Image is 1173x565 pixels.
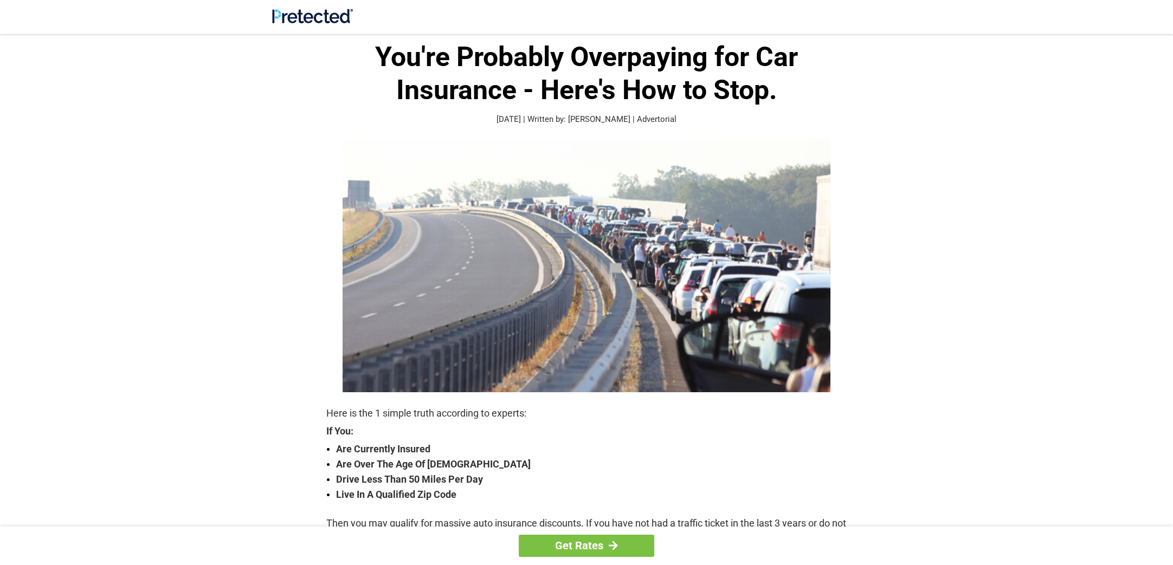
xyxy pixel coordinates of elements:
strong: Are Over The Age Of [DEMOGRAPHIC_DATA] [336,457,847,472]
strong: Drive Less Than 50 Miles Per Day [336,472,847,487]
strong: Live In A Qualified Zip Code [336,487,847,502]
strong: If You: [326,426,847,436]
a: Site Logo [272,15,353,25]
a: Get Rates [519,535,654,557]
p: [DATE] | Written by: [PERSON_NAME] | Advertorial [326,113,847,126]
p: Here is the 1 simple truth according to experts: [326,406,847,421]
p: Then you may qualify for massive auto insurance discounts. If you have not had a traffic ticket i... [326,516,847,546]
img: Site Logo [272,9,353,23]
h1: You're Probably Overpaying for Car Insurance - Here's How to Stop. [326,41,847,107]
strong: Are Currently Insured [336,441,847,457]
